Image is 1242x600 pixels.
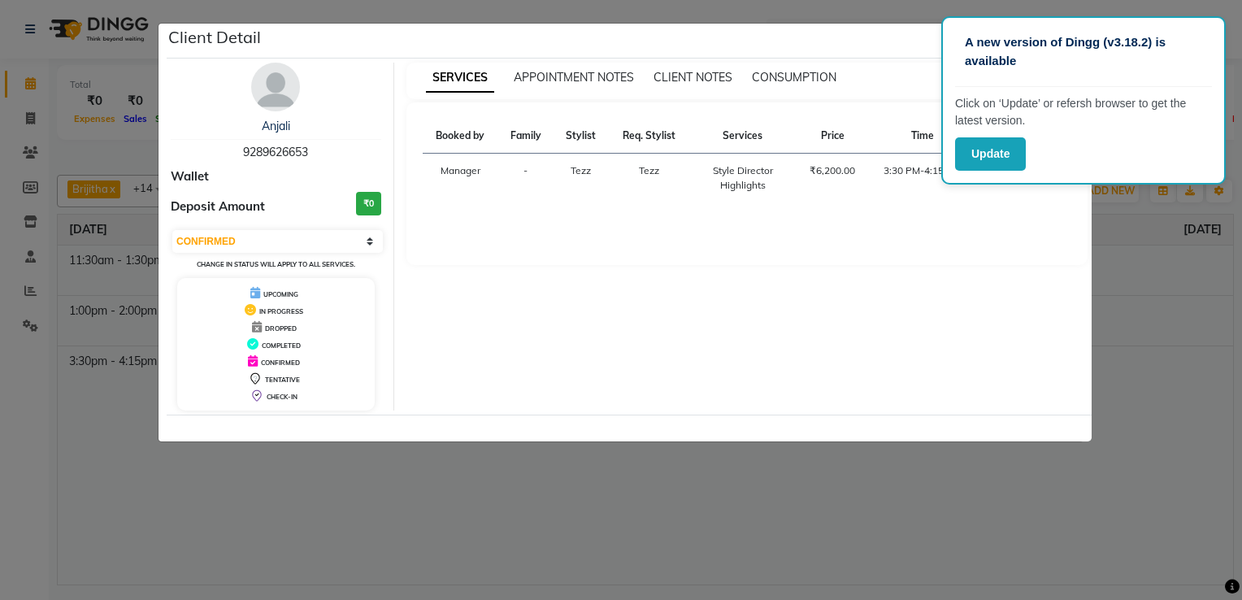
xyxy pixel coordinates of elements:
[571,164,591,176] span: Tezz
[514,70,634,85] span: APPOINTMENT NOTES
[498,154,554,203] td: -
[262,119,290,133] a: Anjali
[423,119,498,154] th: Booked by
[261,359,300,367] span: CONFIRMED
[869,154,976,203] td: 3:30 PM-4:15 PM
[265,376,300,384] span: TENTATIVE
[262,341,301,350] span: COMPLETED
[609,119,689,154] th: Req. Stylist
[498,119,554,154] th: Family
[168,25,261,50] h5: Client Detail
[171,198,265,216] span: Deposit Amount
[259,307,303,315] span: IN PROGRESS
[197,260,355,268] small: Change in status will apply to all services.
[869,119,976,154] th: Time
[265,324,297,333] span: DROPPED
[267,393,297,401] span: CHECK-IN
[171,167,209,186] span: Wallet
[654,70,732,85] span: CLIENT NOTES
[426,63,494,93] span: SERVICES
[356,192,381,215] h3: ₹0
[639,164,659,176] span: Tezz
[797,119,869,154] th: Price
[752,70,836,85] span: CONSUMPTION
[806,163,859,178] div: ₹6,200.00
[698,163,787,193] div: Style Director Highlights
[423,154,498,203] td: Manager
[955,137,1026,171] button: Update
[243,145,308,159] span: 9289626653
[965,33,1202,70] p: A new version of Dingg (v3.18.2) is available
[263,290,298,298] span: UPCOMING
[688,119,797,154] th: Services
[955,95,1212,129] p: Click on ‘Update’ or refersh browser to get the latest version.
[251,63,300,111] img: avatar
[554,119,609,154] th: Stylist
